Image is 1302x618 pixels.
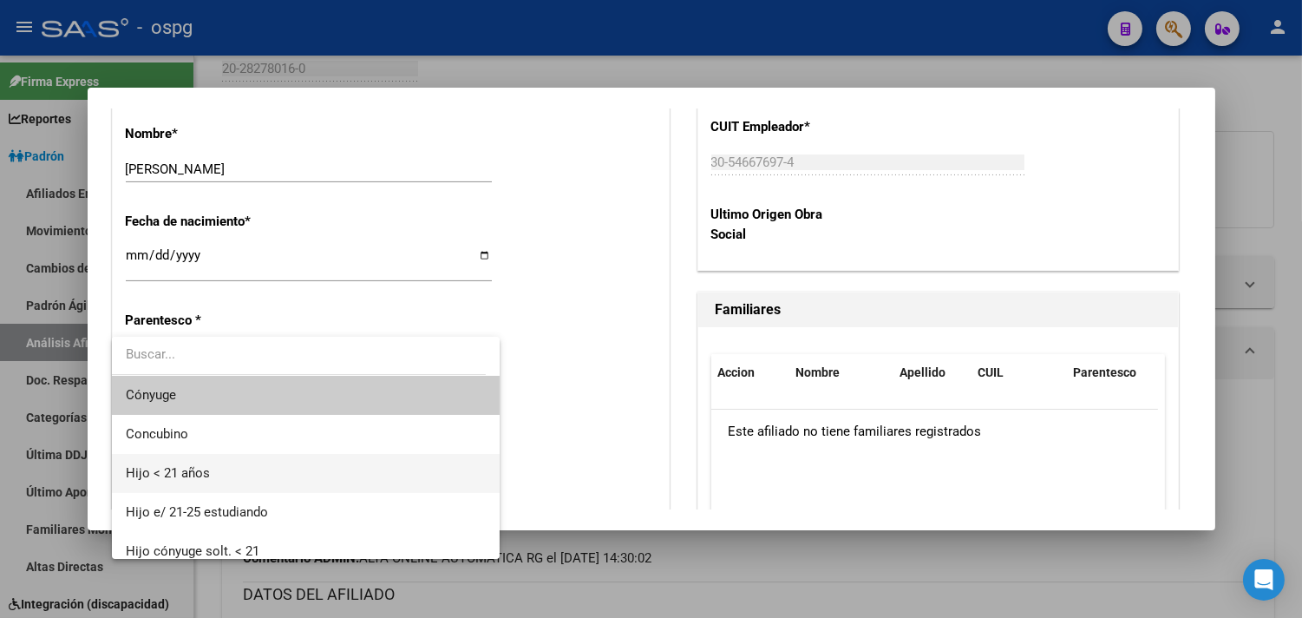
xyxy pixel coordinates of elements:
span: Hijo e/ 21-25 estudiando [126,504,268,520]
div: Open Intercom Messenger [1243,559,1285,601]
span: Hijo cónyuge solt. < 21 [126,543,259,559]
span: Concubino [126,426,188,442]
span: Hijo < 21 años [126,465,210,481]
span: Cónyuge [126,387,176,403]
input: dropdown search [112,335,486,374]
